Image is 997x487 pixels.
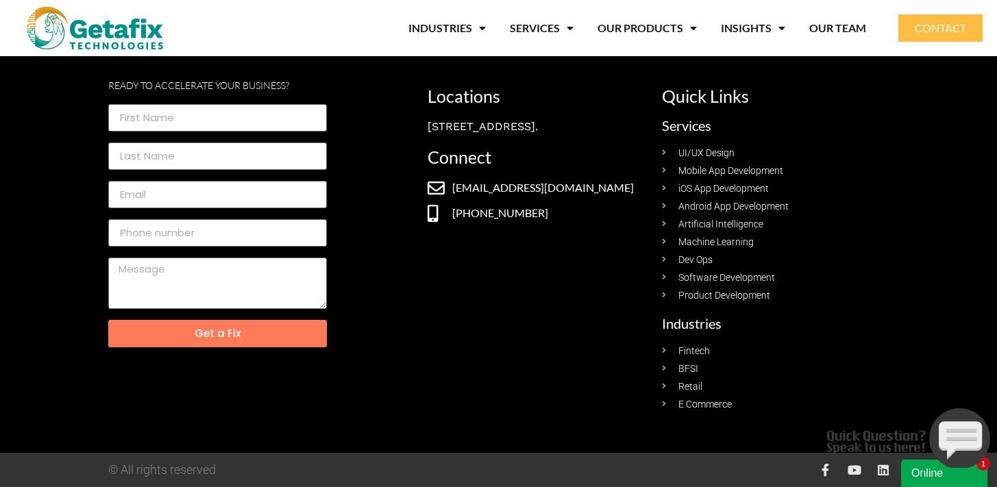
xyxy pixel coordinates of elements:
p: Ready to Accelerate your business? [108,81,327,90]
a: OUR TEAM [809,12,866,44]
a: iOS App Development [662,182,883,196]
a: Retail [662,379,883,394]
span: Software Development [675,271,775,285]
a: Fintech [662,344,883,358]
a: [PHONE_NUMBER] [428,205,648,222]
span: Get a Fix [195,328,241,338]
input: Last Name [108,142,327,170]
input: First Name [108,104,327,132]
span: Artificial Intelligence [675,217,763,232]
a: Dev Ops [662,253,883,267]
a: SERVICES [510,12,574,44]
p: © All rights reserved [108,464,499,476]
span: Machine Learning [675,235,754,249]
a: Mobile App Development [662,164,883,178]
a: INSIGHTS [721,12,785,44]
a: UI/UX Design [662,146,883,160]
a: Android App Development [662,199,883,214]
a: OUR PRODUCTS [598,12,697,44]
iframe: chat widget [827,396,990,468]
span: UI/UX Design [675,146,735,160]
input: Only numbers and phone characters (#, -, *, etc) are accepted. [108,219,327,247]
span: [EMAIL_ADDRESS][DOMAIN_NAME] [449,179,634,196]
span: [PHONE_NUMBER] [449,205,548,221]
a: Machine Learning [662,235,883,249]
h2: Locations [428,88,648,105]
a: Product Development [662,288,883,303]
img: web and mobile application development company [27,7,163,49]
a: E Commerce [662,397,883,412]
iframe: chat widget [901,457,990,487]
a: Software Development [662,271,883,285]
span: Product Development [675,288,770,303]
a: CONTACT [898,14,983,42]
span: E Commerce [675,397,732,412]
div: [STREET_ADDRESS]. [428,118,648,135]
a: Artificial Intelligence [662,217,883,232]
nav: Menu [196,12,866,44]
h2: Connect [428,149,648,166]
a: [EMAIL_ADDRESS][DOMAIN_NAME] [428,179,648,197]
a: BFSI [662,362,883,376]
span: Android App Development [675,199,789,214]
span: CONTACT [915,23,966,34]
span: Fintech [675,344,710,358]
span: BFSI [675,362,698,376]
h2: Services [662,118,883,132]
span: iOS App Development [675,182,769,196]
h2: Industries [662,316,883,330]
span: Retail [675,379,702,394]
a: INDUSTRIES [408,12,486,44]
button: Get a Fix [108,320,327,347]
span: Mobile App Development [675,164,783,178]
span: Dev Ops [675,253,713,267]
h2: Quick Links [662,88,883,105]
input: Email [108,181,327,208]
form: footer Form [108,104,327,358]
